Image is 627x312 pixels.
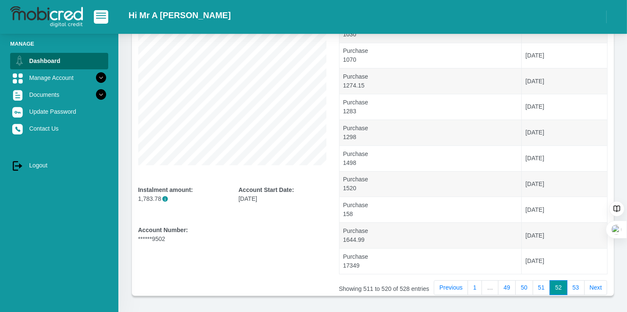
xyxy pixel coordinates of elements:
[522,145,607,171] td: [DATE]
[533,280,550,296] a: 51
[10,53,108,69] a: Dashboard
[340,43,522,68] td: Purchase 1070
[515,280,533,296] a: 50
[10,120,108,137] a: Contact Us
[522,197,607,222] td: [DATE]
[10,6,83,27] img: logo-mobicred.svg
[522,248,607,274] td: [DATE]
[434,280,468,296] a: Previous
[340,197,522,222] td: Purchase 158
[10,87,108,103] a: Documents
[522,43,607,68] td: [DATE]
[138,186,193,193] b: Instalment amount:
[138,194,226,203] p: 1,783.78
[10,40,108,48] li: Manage
[522,68,607,94] td: [DATE]
[498,280,516,296] a: 49
[340,145,522,171] td: Purchase 1498
[340,68,522,94] td: Purchase 1274.15
[10,104,108,120] a: Update Password
[138,227,188,233] b: Account Number:
[567,280,585,296] a: 53
[340,94,522,120] td: Purchase 1283
[340,248,522,274] td: Purchase 17349
[129,10,231,20] h2: Hi Mr A [PERSON_NAME]
[238,186,294,193] b: Account Start Date:
[584,280,608,296] a: Next
[10,70,108,86] a: Manage Account
[340,171,522,197] td: Purchase 1520
[340,120,522,145] td: Purchase 1298
[162,196,168,202] span: i
[238,186,326,203] div: [DATE]
[522,222,607,248] td: [DATE]
[340,222,522,248] td: Purchase 1644.99
[550,280,567,296] a: 52
[339,279,444,293] div: Showing 511 to 520 of 528 entries
[522,171,607,197] td: [DATE]
[10,157,108,173] a: Logout
[468,280,482,296] a: 1
[522,120,607,145] td: [DATE]
[522,94,607,120] td: [DATE]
